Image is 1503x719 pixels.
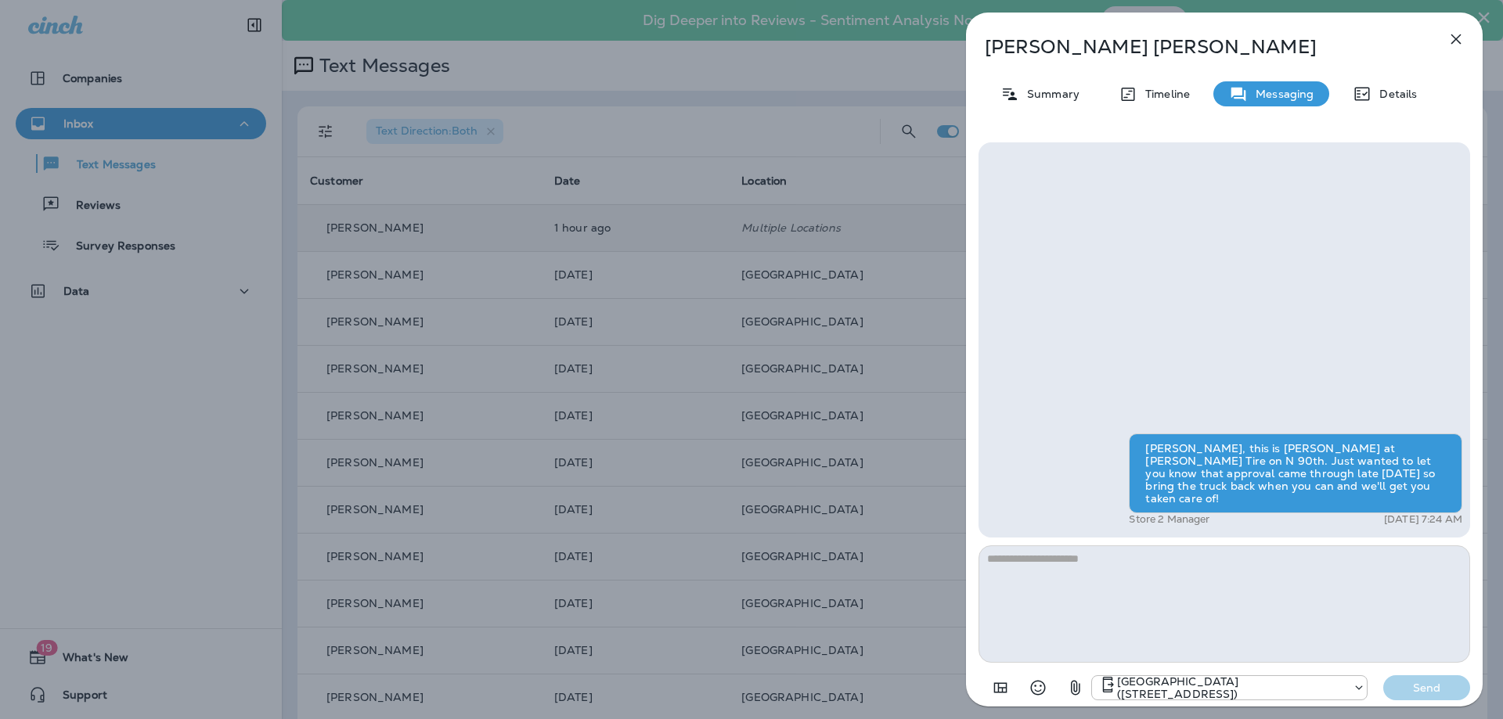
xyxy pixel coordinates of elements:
[1019,88,1079,100] p: Summary
[1384,513,1462,526] p: [DATE] 7:24 AM
[1117,675,1345,700] p: [GEOGRAPHIC_DATA] ([STREET_ADDRESS])
[1129,433,1462,513] div: [PERSON_NAME], this is [PERSON_NAME] at [PERSON_NAME] Tire on N 90th. Just wanted to let you know...
[1129,513,1209,526] p: Store 2 Manager
[1022,672,1054,703] button: Select an emoji
[1092,675,1367,700] div: +1 (402) 571-1201
[985,672,1016,703] button: Add in a premade template
[1371,88,1417,100] p: Details
[1248,88,1314,100] p: Messaging
[1137,88,1190,100] p: Timeline
[985,36,1412,58] p: [PERSON_NAME] [PERSON_NAME]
